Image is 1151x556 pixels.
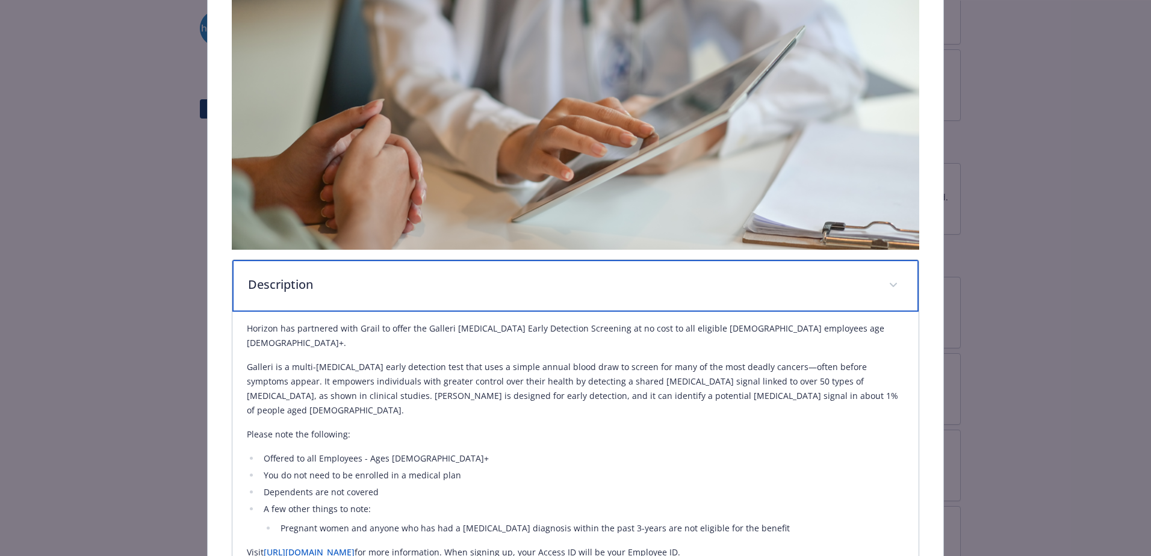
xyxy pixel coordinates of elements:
[260,468,904,483] li: You do not need to be enrolled in a medical plan
[260,502,904,536] li: A few other things to note:
[247,321,904,350] p: Horizon has partnered with Grail to offer the Galleri [MEDICAL_DATA] Early Detection Screening at...
[260,485,904,499] li: Dependents are not covered
[232,260,919,312] div: Description
[247,427,904,442] p: Please note the following:
[247,360,904,418] p: Galleri is a multi-[MEDICAL_DATA] early detection test that uses a simple annual blood draw to sc...
[248,276,874,294] p: Description
[260,451,904,466] li: Offered to all Employees - Ages [DEMOGRAPHIC_DATA]+
[277,521,904,536] li: Pregnant women and anyone who has had a [MEDICAL_DATA] diagnosis within the past 3-years are not ...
